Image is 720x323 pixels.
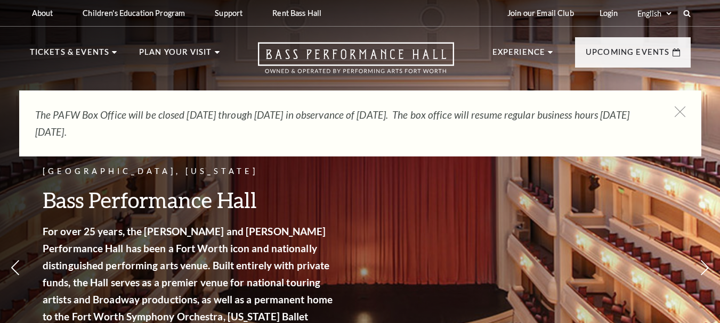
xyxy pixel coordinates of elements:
p: Tickets & Events [30,46,110,65]
p: About [32,9,53,18]
p: Rent Bass Hall [272,9,321,18]
p: Plan Your Visit [139,46,212,65]
em: The PAFW Box Office will be closed [DATE] through [DATE] in observance of [DATE]. The box office ... [35,109,629,138]
p: Support [215,9,242,18]
select: Select: [635,9,673,19]
p: Upcoming Events [586,46,670,65]
h3: Bass Performance Hall [43,186,336,213]
p: [GEOGRAPHIC_DATA], [US_STATE] [43,165,336,178]
p: Children's Education Program [83,9,185,18]
p: Experience [492,46,546,65]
